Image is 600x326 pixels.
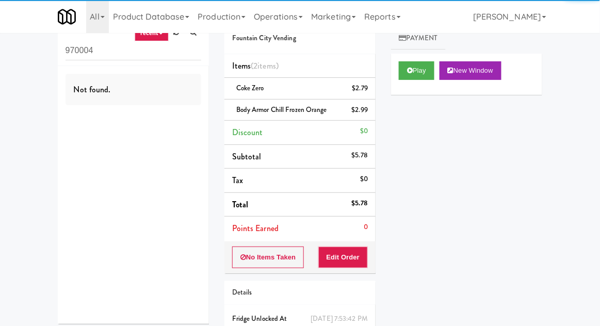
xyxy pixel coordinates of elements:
div: $5.78 [352,197,368,210]
button: No Items Taken [232,247,304,268]
div: $0 [360,173,368,186]
span: Body Armor Chill Frozen Orange [236,105,327,115]
span: Tax [232,174,243,186]
button: New Window [440,61,501,80]
ng-pluralize: items [258,60,277,72]
h5: Fountain City Vending [232,35,368,42]
span: Points Earned [232,222,279,234]
div: [DATE] 7:53:42 PM [311,313,368,325]
span: Items [232,60,279,72]
a: Payment [391,27,446,50]
span: Subtotal [232,151,262,162]
button: Play [399,61,434,80]
input: Search vision orders [66,41,201,60]
span: (2 ) [251,60,279,72]
div: $5.78 [352,149,368,162]
span: Discount [232,126,263,138]
div: $2.99 [352,104,368,117]
span: Coke Zero [236,83,264,93]
span: Total [232,199,249,210]
button: Edit Order [318,247,368,268]
div: Details [232,286,368,299]
div: $0 [360,125,368,138]
div: $2.79 [352,82,368,95]
div: 0 [364,221,368,234]
img: Micromart [58,8,76,26]
div: Fridge Unlocked At [232,313,368,325]
span: Not found. [74,84,111,95]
